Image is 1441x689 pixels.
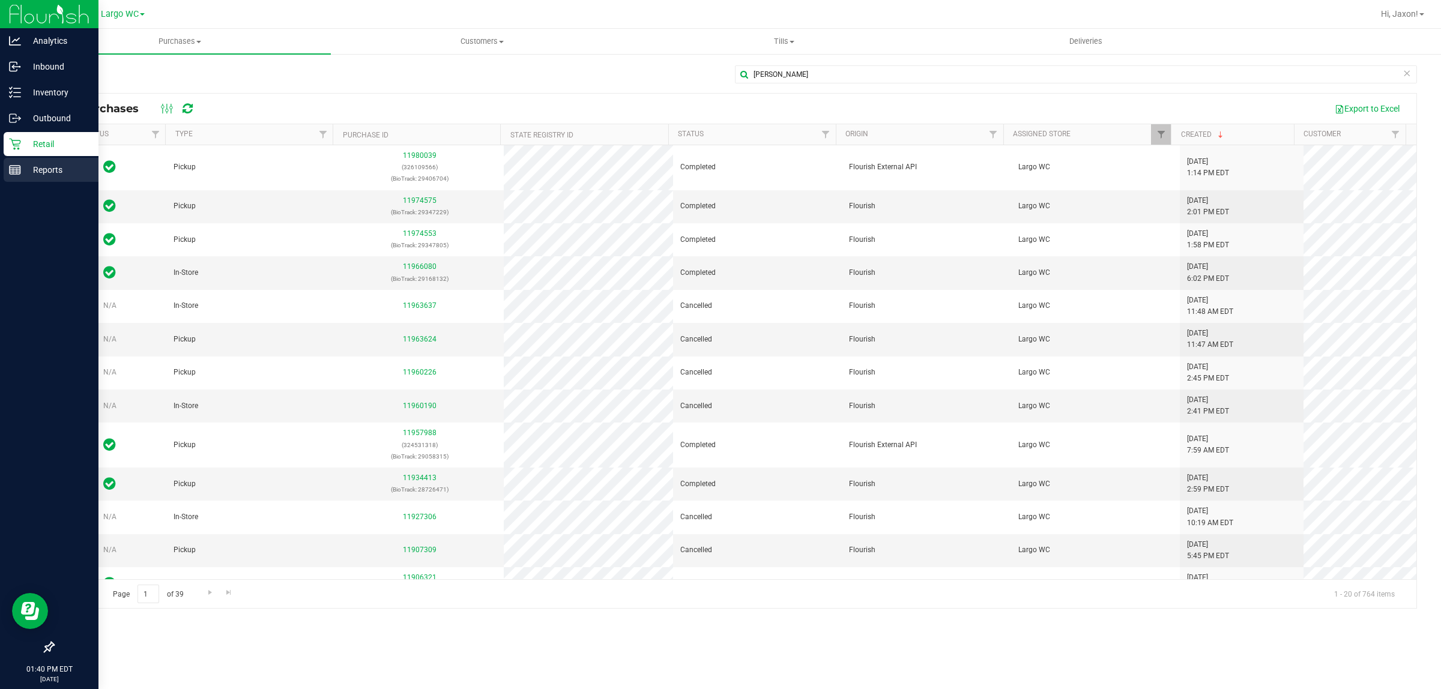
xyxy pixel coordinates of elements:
[174,367,196,378] span: Pickup
[343,131,388,139] a: Purchase ID
[1018,511,1050,523] span: Largo WC
[849,267,875,278] span: Flourish
[680,511,712,523] span: Cancelled
[174,478,196,490] span: Pickup
[680,400,712,412] span: Cancelled
[1018,478,1050,490] span: Largo WC
[174,300,198,311] span: In-Store
[9,61,21,73] inline-svg: Inbound
[342,484,497,495] p: (BioTrack: 28726471)
[633,36,934,47] span: Tills
[1187,539,1229,562] span: [DATE] 5:45 PM EDT
[680,300,712,311] span: Cancelled
[1018,439,1050,451] span: Largo WC
[103,585,193,603] span: Page of 39
[403,513,437,521] a: 11927306
[1187,195,1229,218] span: [DATE] 2:01 PM EDT
[103,513,116,521] span: N/A
[29,29,331,54] a: Purchases
[220,585,238,601] a: Go to the last page
[1018,578,1050,589] span: Largo WC
[510,131,573,139] a: State Registry ID
[174,439,196,451] span: Pickup
[342,206,497,218] p: (BioTrack: 29347229)
[1325,585,1404,603] span: 1 - 20 of 764 items
[680,334,712,345] span: Cancelled
[174,400,198,412] span: In-Store
[331,36,632,47] span: Customers
[678,130,704,138] a: Status
[680,439,716,451] span: Completed
[174,578,196,589] span: Pickup
[175,130,193,138] a: Type
[849,200,875,212] span: Flourish
[9,164,21,176] inline-svg: Reports
[403,368,437,376] a: 11960226
[5,664,93,675] p: 01:40 PM EDT
[849,161,917,173] span: Flourish External API
[680,478,716,490] span: Completed
[1187,505,1233,528] span: [DATE] 10:19 AM EDT
[403,229,437,238] a: 11974553
[849,439,917,451] span: Flourish External API
[1018,200,1050,212] span: Largo WC
[849,367,875,378] span: Flourish
[174,544,196,556] span: Pickup
[1018,234,1050,245] span: Largo WC
[103,231,116,248] span: In Sync
[1187,328,1233,351] span: [DATE] 11:47 AM EDT
[983,124,1003,145] a: Filter
[1187,295,1233,317] span: [DATE] 11:48 AM EDT
[1304,130,1341,138] a: Customer
[403,402,437,410] a: 11960190
[174,161,196,173] span: Pickup
[849,400,875,412] span: Flourish
[849,234,875,245] span: Flourish
[9,112,21,124] inline-svg: Outbound
[1187,361,1229,384] span: [DATE] 2:45 PM EDT
[1018,161,1050,173] span: Largo WC
[1018,544,1050,556] span: Largo WC
[21,34,93,48] p: Analytics
[849,578,875,589] span: Flourish
[103,546,116,554] span: N/A
[403,429,437,437] a: 11957988
[145,124,165,145] a: Filter
[849,544,875,556] span: Flourish
[174,234,196,245] span: Pickup
[1181,130,1225,139] a: Created
[680,200,716,212] span: Completed
[849,334,875,345] span: Flourish
[1187,261,1229,284] span: [DATE] 6:02 PM EDT
[680,161,716,173] span: Completed
[1187,572,1229,595] span: [DATE] 3:54 PM EDT
[1381,9,1418,19] span: Hi, Jaxon!
[342,173,497,184] p: (BioTrack: 29406704)
[21,85,93,100] p: Inventory
[5,675,93,684] p: [DATE]
[9,138,21,150] inline-svg: Retail
[403,573,437,582] a: 11906321
[816,124,836,145] a: Filter
[1013,130,1071,138] a: Assigned Store
[403,474,437,482] a: 11934413
[21,111,93,125] p: Outbound
[342,439,497,451] p: (324531318)
[1327,98,1407,119] button: Export to Excel
[21,59,93,74] p: Inbound
[103,368,116,376] span: N/A
[21,163,93,177] p: Reports
[103,335,116,343] span: N/A
[1018,300,1050,311] span: Largo WC
[680,234,716,245] span: Completed
[845,130,868,138] a: Origin
[1018,267,1050,278] span: Largo WC
[103,575,116,592] span: In Sync
[62,102,151,115] span: All Purchases
[935,29,1237,54] a: Deliveries
[21,137,93,151] p: Retail
[1018,334,1050,345] span: Largo WC
[29,36,331,47] span: Purchases
[680,267,716,278] span: Completed
[103,301,116,310] span: N/A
